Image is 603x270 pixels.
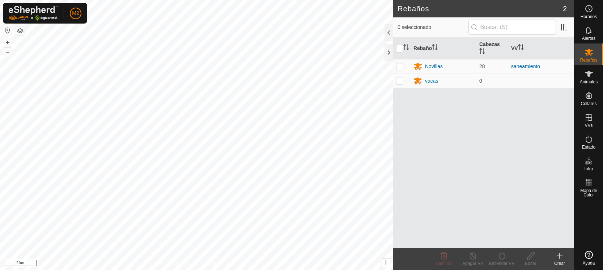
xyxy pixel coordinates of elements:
span: 0 seleccionado [398,24,468,31]
span: M2 [72,9,79,17]
td: - [508,74,574,88]
a: saneamiento [511,63,540,69]
h2: Rebaños [398,4,563,13]
input: Buscar (S) [468,20,556,35]
span: Estado [582,145,595,149]
div: vacas [425,77,438,85]
span: Infra [584,167,593,171]
th: VV [508,38,574,59]
p-sorticon: Activar para ordenar [518,45,524,51]
span: Collares [581,101,596,106]
span: Alertas [582,36,595,41]
div: Encender VV [487,260,516,267]
img: Logo Gallagher [9,6,58,21]
span: VVs [585,123,593,128]
p-sorticon: Activar para ordenar [479,49,485,55]
th: Cabezas [476,38,508,59]
span: i [385,259,387,266]
button: + [3,38,12,47]
span: Ayuda [583,261,595,265]
a: Contáctenos [209,261,234,267]
span: Rebaños [580,58,597,62]
div: Crear [545,260,574,267]
span: Eliminar [436,261,451,266]
a: Ayuda [574,248,603,268]
div: Novillas [425,63,443,70]
button: i [382,259,390,267]
button: Restablecer Mapa [3,26,12,35]
div: Apagar VV [458,260,487,267]
button: – [3,47,12,56]
span: 0 [479,78,482,84]
span: 28 [479,63,485,69]
span: Mapa de Calor [576,188,601,197]
span: 2 [563,3,567,14]
th: Rebaño [411,38,476,59]
div: Editar [516,260,545,267]
a: Política de Privacidad [159,261,201,267]
span: Horarios [581,14,597,19]
p-sorticon: Activar para ordenar [432,45,438,51]
span: Animales [580,80,598,84]
button: Capas del Mapa [16,26,25,35]
p-sorticon: Activar para ordenar [403,45,409,51]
